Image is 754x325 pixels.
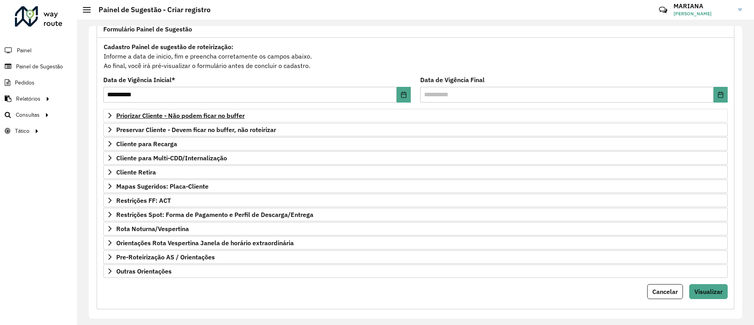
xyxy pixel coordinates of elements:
span: Priorizar Cliente - Não podem ficar no buffer [116,112,245,119]
span: Mapas Sugeridos: Placa-Cliente [116,183,209,189]
span: Preservar Cliente - Devem ficar no buffer, não roteirizar [116,127,276,133]
h2: Painel de Sugestão - Criar registro [91,6,210,14]
span: Formulário Painel de Sugestão [103,26,192,32]
a: Preservar Cliente - Devem ficar no buffer, não roteirizar [103,123,728,136]
button: Choose Date [714,87,728,103]
a: Restrições Spot: Forma de Pagamento e Perfil de Descarga/Entrega [103,208,728,221]
span: Outras Orientações [116,268,172,274]
a: Cliente para Multi-CDD/Internalização [103,151,728,165]
a: Outras Orientações [103,264,728,278]
span: Cancelar [652,288,678,296]
button: Cancelar [647,284,683,299]
span: Painel [17,46,31,55]
a: Mapas Sugeridos: Placa-Cliente [103,180,728,193]
span: Restrições FF: ACT [116,197,171,204]
label: Data de Vigência Final [420,75,485,84]
span: Cliente para Recarga [116,141,177,147]
span: [PERSON_NAME] [673,10,732,17]
span: Cliente para Multi-CDD/Internalização [116,155,227,161]
strong: Cadastro Painel de sugestão de roteirização: [104,43,233,51]
label: Data de Vigência Inicial [103,75,175,84]
a: Priorizar Cliente - Não podem ficar no buffer [103,109,728,122]
span: Consultas [16,111,40,119]
div: Informe a data de inicio, fim e preencha corretamente os campos abaixo. Ao final, você irá pré-vi... [103,42,728,71]
span: Painel de Sugestão [16,62,63,71]
a: Orientações Rota Vespertina Janela de horário extraordinária [103,236,728,250]
a: Pre-Roteirização AS / Orientações [103,250,728,264]
a: Contato Rápido [655,2,672,18]
span: Relatórios [16,95,40,103]
span: Orientações Rota Vespertina Janela de horário extraordinária [116,240,294,246]
button: Visualizar [689,284,728,299]
a: Cliente para Recarga [103,137,728,151]
span: Restrições Spot: Forma de Pagamento e Perfil de Descarga/Entrega [116,211,313,218]
button: Choose Date [397,87,411,103]
span: Tático [15,127,29,135]
span: Rota Noturna/Vespertina [116,226,189,232]
a: Restrições FF: ACT [103,194,728,207]
span: Visualizar [694,288,723,296]
span: Cliente Retira [116,169,156,175]
span: Pedidos [15,79,35,87]
a: Cliente Retira [103,165,728,179]
h3: MARIANA [673,2,732,10]
span: Pre-Roteirização AS / Orientações [116,254,215,260]
a: Rota Noturna/Vespertina [103,222,728,235]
